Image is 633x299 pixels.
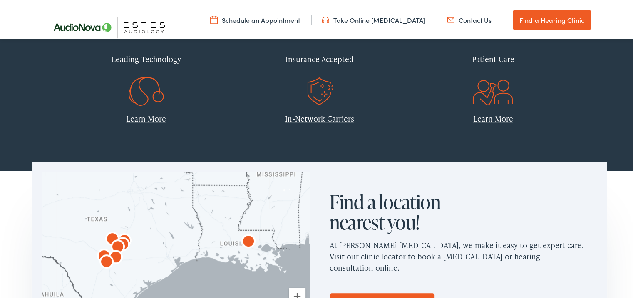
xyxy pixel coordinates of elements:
[210,14,218,23] img: utility icon
[513,8,591,28] a: Find a Hearing Clinic
[447,14,454,23] img: utility icon
[102,228,122,248] div: AudioNova
[330,190,463,231] h2: Find a location nearest you!
[412,45,573,70] div: Patient Care
[108,236,128,256] div: AudioNova
[66,45,227,95] a: Leading Technology
[113,234,133,254] div: AudioNova
[66,45,227,70] div: Leading Technology
[106,247,126,267] div: AudioNova
[238,231,258,251] div: AudioNova
[412,45,573,95] a: Patient Care
[330,231,597,278] p: At [PERSON_NAME] [MEDICAL_DATA], we make it easy to get expert care. Visit our clinic locator to ...
[97,251,117,271] div: AudioNova
[126,112,166,122] a: Learn More
[322,14,425,23] a: Take Online [MEDICAL_DATA]
[94,245,114,265] div: AudioNova
[447,14,492,23] a: Contact Us
[114,230,134,250] div: AudioNova
[285,112,354,122] a: In-Network Carriers
[473,112,513,122] a: Learn More
[322,14,329,23] img: utility icon
[239,45,400,70] div: Insurance Accepted
[210,14,300,23] a: Schedule an Appointment
[239,45,400,95] a: Insurance Accepted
